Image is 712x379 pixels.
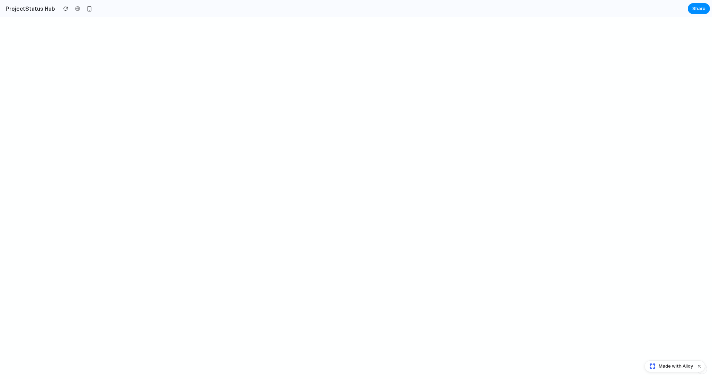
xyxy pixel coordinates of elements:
span: Made with Alloy [659,363,693,370]
h2: ProjectStatus Hub [3,4,55,13]
button: Dismiss watermark [695,362,703,370]
span: Share [692,5,705,12]
a: Made with Alloy [645,363,694,370]
button: Share [688,3,710,14]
